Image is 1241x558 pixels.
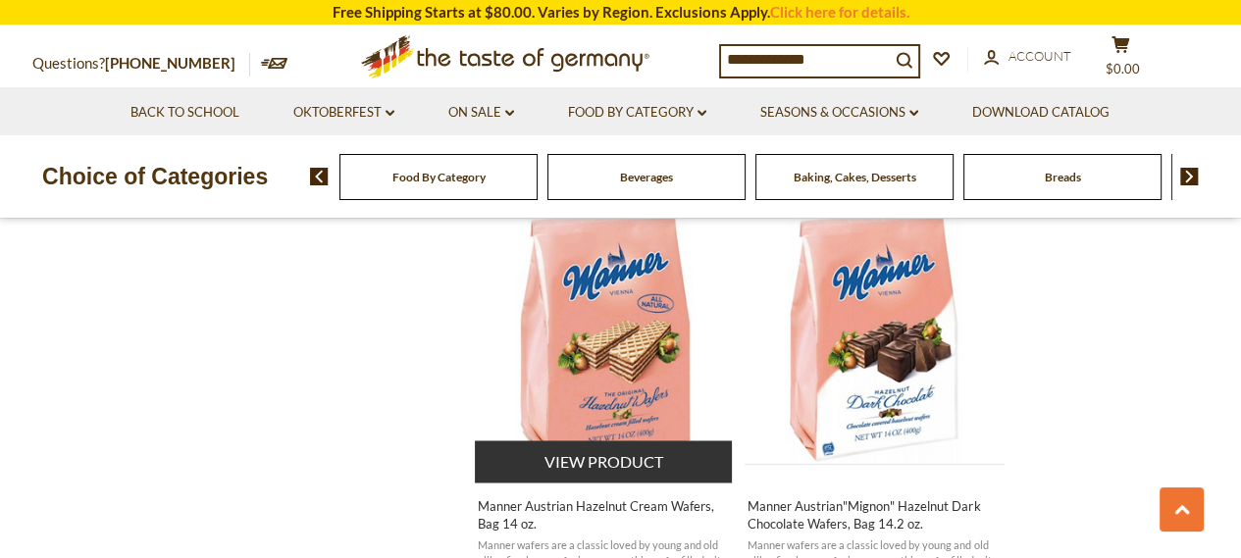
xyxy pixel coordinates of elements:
p: Questions? [32,51,250,76]
a: Food By Category [568,102,706,124]
a: Account [984,46,1071,68]
a: Beverages [620,170,673,184]
a: Click here for details. [770,3,909,21]
a: Breads [1045,170,1081,184]
img: Manner Mignon Wafers in Bag [745,205,1005,465]
span: Manner Austrian"Mignon" Hazelnut Dark Chocolate Wafers, Bag 14.2 oz. [748,497,1002,533]
span: $0.00 [1106,61,1140,76]
a: Food By Category [392,170,486,184]
span: Manner Austrian Hazelnut Cream Wafers, Bag 14 oz. [478,497,732,533]
a: [PHONE_NUMBER] [105,54,235,72]
a: Baking, Cakes, Desserts [794,170,916,184]
a: Back to School [130,102,239,124]
a: Download Catalog [972,102,1110,124]
a: Seasons & Occasions [760,102,918,124]
img: Manner Cream Filled Hazelnut Wafers in Bag [475,205,735,465]
button: $0.00 [1092,35,1151,84]
img: previous arrow [310,168,329,185]
a: On Sale [448,102,514,124]
img: next arrow [1180,168,1199,185]
button: View product [475,440,733,482]
span: Account [1008,48,1071,64]
a: Oktoberfest [293,102,394,124]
